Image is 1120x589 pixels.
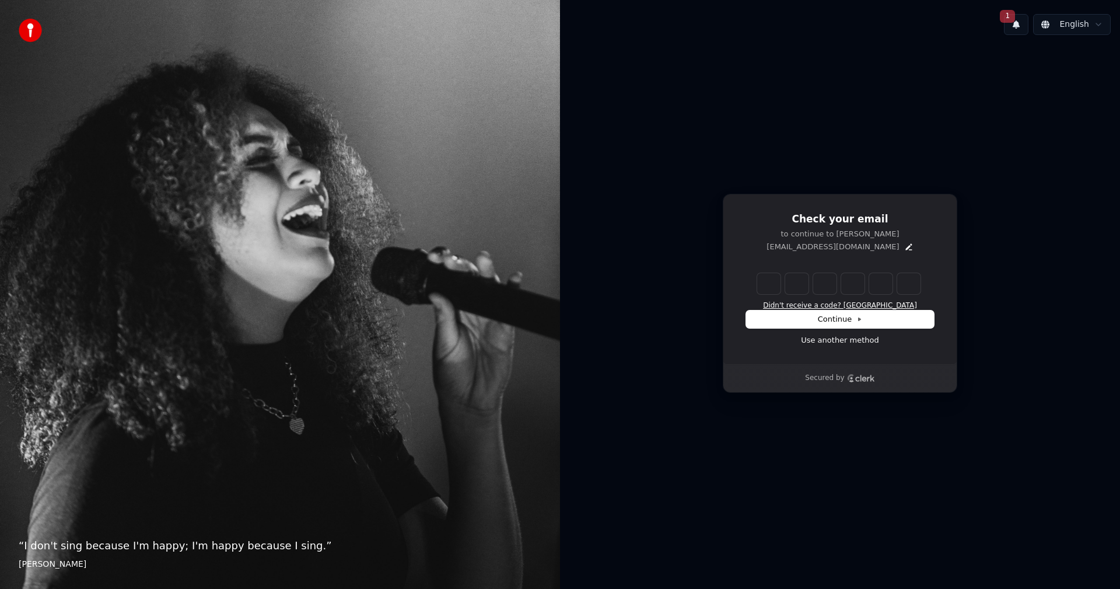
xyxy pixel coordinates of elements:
p: Secured by [805,374,844,383]
div: Verification code input [755,271,923,297]
a: Clerk logo [847,374,875,382]
button: Continue [746,311,934,328]
p: “ I don't sing because I'm happy; I'm happy because I sing. ” [19,538,541,554]
input: Digit 3 [813,273,836,294]
span: 1 [1000,10,1015,23]
a: Use another method [801,335,879,346]
input: Digit 5 [869,273,892,294]
input: Digit 6 [897,273,921,294]
button: 1 [1004,14,1028,35]
span: Continue [818,314,862,325]
input: Digit 2 [785,273,808,294]
input: Enter verification code. Digit 1 [757,273,780,294]
p: [EMAIL_ADDRESS][DOMAIN_NAME] [766,242,899,252]
button: Edit [904,242,914,252]
h1: Check your email [746,212,934,226]
input: Digit 4 [841,273,864,294]
img: youka [19,19,42,42]
footer: [PERSON_NAME] [19,559,541,570]
button: Didn't receive a code? [GEOGRAPHIC_DATA] [763,301,917,311]
p: to continue to [PERSON_NAME] [746,229,934,239]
